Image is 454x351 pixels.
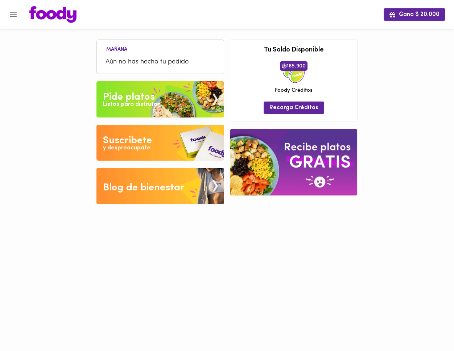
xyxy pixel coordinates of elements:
[4,6,22,24] button: Menu
[236,47,352,54] h3: Tu Saldo Disponible
[264,102,324,113] button: Recarga Créditos
[389,11,439,18] span: Gana $ 20.000
[384,8,445,20] button: Gana $ 20.000
[280,61,308,71] span: 165.900
[96,81,224,117] img: Pide un Platos
[103,90,155,104] div: Pide platos
[103,181,185,195] div: Blog de bienestar
[275,87,313,94] span: Foody Créditos
[96,125,224,161] img: Disfruta bajar de peso
[100,45,133,52] li: Mañana
[103,100,160,109] div: Listos para disfrutar
[29,6,77,23] img: logo.png
[283,61,305,83] img: credits-package.png
[269,104,318,111] span: Recarga Créditos
[96,168,224,204] img: Blog de bienestar
[103,133,152,148] div: Suscribete
[103,144,150,152] div: y despreocupate
[106,57,215,67] span: Aún no has hecho tu pedido
[412,309,447,344] iframe: Messagebird Livechat Widget
[230,129,357,195] img: referral-banner.png
[282,63,287,69] img: foody-creditos.png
